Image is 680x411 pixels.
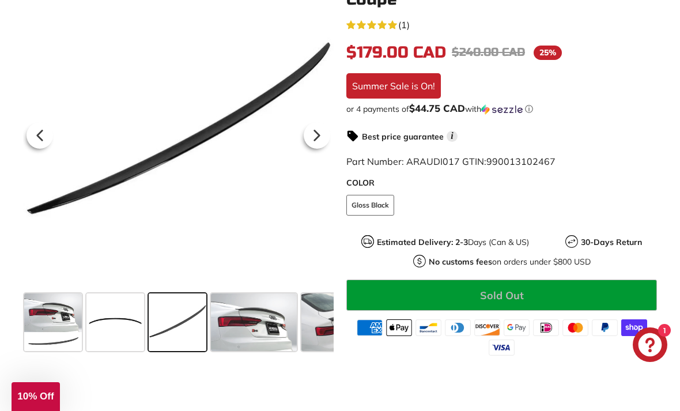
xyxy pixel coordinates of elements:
span: $179.00 CAD [346,43,446,62]
button: Sold Out [346,280,657,311]
div: or 4 payments of with [346,103,657,115]
p: on orders under $800 USD [429,256,591,268]
img: paypal [592,319,618,335]
strong: 30-Days Return [581,237,642,247]
a: 5.0 rating (1 votes) [346,17,657,32]
div: Summer Sale is On! [346,73,441,99]
strong: Estimated Delivery: 2-3 [377,237,468,247]
div: or 4 payments of$44.75 CADwithSezzle Click to learn more about Sezzle [346,103,657,115]
strong: No customs fees [429,257,492,267]
img: discover [474,319,500,335]
span: 10% Off [17,391,54,402]
img: diners_club [445,319,471,335]
img: Sezzle [481,104,523,115]
span: Part Number: ARAUDI017 GTIN: [346,156,556,167]
p: Days (Can & US) [377,236,529,248]
strong: Best price guarantee [362,131,444,142]
img: master [562,319,588,335]
span: Sold Out [480,289,524,302]
img: bancontact [415,319,441,335]
img: visa [489,340,515,356]
inbox-online-store-chat: Shopify online store chat [629,327,671,365]
img: ideal [533,319,559,335]
img: shopify_pay [621,319,647,335]
span: $240.00 CAD [452,45,525,59]
span: 990013102467 [486,156,556,167]
img: apple_pay [386,319,412,335]
span: (1) [398,18,410,32]
label: COLOR [346,177,657,189]
span: 25% [534,46,562,60]
span: i [447,131,458,142]
div: 10% Off [12,382,60,411]
span: $44.75 CAD [409,102,465,114]
img: american_express [357,319,383,335]
img: google_pay [504,319,530,335]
